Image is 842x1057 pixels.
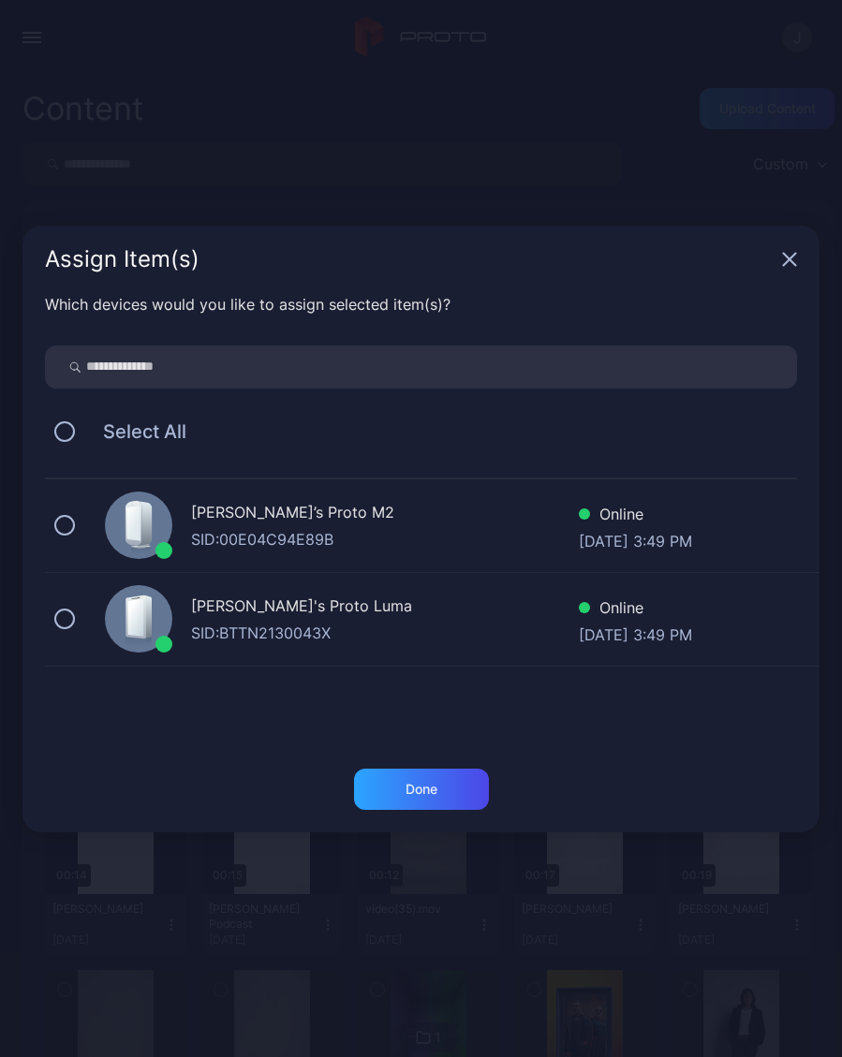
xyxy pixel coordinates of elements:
div: Online [579,503,692,530]
div: Assign Item(s) [45,248,775,271]
div: SID: 00E04C94E89B [191,528,579,551]
div: [PERSON_NAME]'s Proto Luma [191,595,579,622]
div: [DATE] 3:49 PM [579,624,692,642]
div: [DATE] 3:49 PM [579,530,692,549]
div: Done [406,782,437,797]
div: SID: BTTN2130043X [191,622,579,644]
div: Online [579,596,692,624]
div: Which devices would you like to assign selected item(s)? [45,293,797,316]
button: Done [354,769,489,810]
div: [PERSON_NAME]’s Proto M2 [191,501,579,528]
span: Select All [84,420,186,443]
